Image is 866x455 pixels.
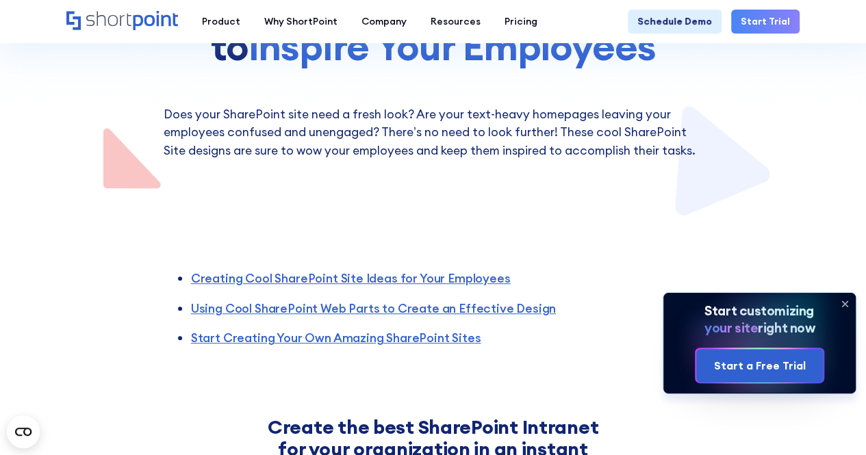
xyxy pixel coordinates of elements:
iframe: Chat Widget [798,389,866,455]
a: Creating Cool SharePoint Site Ideas for Your Employees [191,270,511,286]
a: Start Trial [731,10,800,34]
a: Product [190,10,252,34]
a: Using Cool SharePoint Web Parts to Create an Effective Design [191,300,556,316]
a: Home [66,11,178,31]
div: Company [361,14,407,29]
div: Resources [431,14,481,29]
a: Pricing [492,10,549,34]
a: Why ShortPoint [252,10,349,34]
a: Start a Free Trial [696,349,822,382]
div: Product [202,14,240,29]
p: Does your SharePoint site need a fresh look? Are your text-heavy homepages leaving your employees... [164,105,703,159]
a: Start Creating Your Own Amazing SharePoint Sites [191,330,481,346]
a: Company [349,10,418,34]
div: Start a Free Trial [713,357,805,374]
div: Why ShortPoint [264,14,338,29]
a: Schedule Demo [628,10,722,34]
button: Open CMP widget [7,415,40,448]
span: Inspire Your Employees [249,22,655,70]
div: Pricing [505,14,537,29]
a: Resources [418,10,492,34]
